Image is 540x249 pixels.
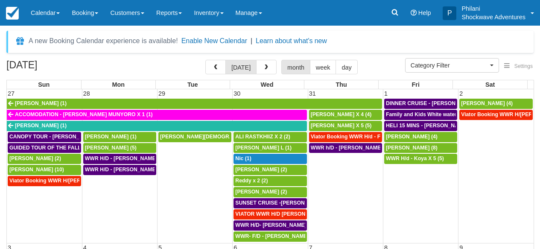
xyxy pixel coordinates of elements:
[83,132,156,142] a: [PERSON_NAME] (1)
[384,121,457,131] a: HELI 15 MINS - [PERSON_NAME] X4 (4)
[9,134,112,140] span: CANOPY TOUR - [PERSON_NAME] X5 (5)
[7,121,307,131] a: [PERSON_NAME] (1)
[234,220,306,231] a: WWR H/D- [PERSON_NAME] X2 (2)
[160,134,271,140] span: [PERSON_NAME][DEMOGRAPHIC_DATA] (6)
[384,110,457,120] a: Family and Kids White water Rafting - [PERSON_NAME] X4 (4)
[308,90,317,97] span: 31
[461,13,525,21] p: Shockwave Adventures
[15,111,153,117] span: ACCOMODATION - [PERSON_NAME] MUNYORO X 1 (1)
[235,233,324,239] span: WWR- F/D - [PERSON_NAME] X1 (1)
[9,178,221,184] span: Viator Booking WWR H/[PERSON_NAME] [PERSON_NAME][GEOGRAPHIC_DATA] (1)
[234,154,306,164] a: Nic (1)
[38,81,50,88] span: Sun
[499,60,538,73] button: Settings
[9,145,150,151] span: GUIDED TOUR OF THE FALLS - [PERSON_NAME] X 5 (5)
[235,200,340,206] span: SUNSET CRUISE -[PERSON_NAME] X2 (2)
[384,143,457,153] a: [PERSON_NAME] (8)
[235,145,292,151] span: [PERSON_NAME] L (1)
[260,81,273,88] span: Wed
[29,36,178,46] div: A new Booking Calendar experience is available!
[386,155,444,161] span: WWR H/d - Koya X 5 (5)
[9,155,61,161] span: [PERSON_NAME] (2)
[181,37,247,45] button: Enable New Calendar
[158,132,231,142] a: [PERSON_NAME][DEMOGRAPHIC_DATA] (6)
[383,90,388,97] span: 1
[309,121,382,131] a: [PERSON_NAME] X 5 (5)
[309,110,382,120] a: [PERSON_NAME] X 4 (4)
[187,81,198,88] span: Tue
[15,100,67,106] span: [PERSON_NAME] (1)
[9,167,64,173] span: [PERSON_NAME] (10)
[225,60,257,74] button: [DATE]
[412,81,420,88] span: Fri
[386,145,438,151] span: [PERSON_NAME] (8)
[235,222,322,228] span: WWR H/D- [PERSON_NAME] X2 (2)
[85,167,173,173] span: WWR H/D - [PERSON_NAME] X5 (5)
[83,165,156,175] a: WWR H/D - [PERSON_NAME] X5 (5)
[514,63,533,69] span: Settings
[8,176,81,186] a: Viator Booking WWR H/[PERSON_NAME] [PERSON_NAME][GEOGRAPHIC_DATA] (1)
[443,6,456,20] div: P
[8,154,81,164] a: [PERSON_NAME] (2)
[234,198,306,208] a: SUNSET CRUISE -[PERSON_NAME] X2 (2)
[386,100,491,106] span: DINNER CRUISE - [PERSON_NAME] X4 (4)
[235,178,268,184] span: Reddy x 2 (2)
[85,134,137,140] span: [PERSON_NAME] (1)
[336,81,347,88] span: Thu
[461,100,513,106] span: [PERSON_NAME] (4)
[8,165,81,175] a: [PERSON_NAME] (10)
[112,81,125,88] span: Mon
[309,132,382,142] a: Viator Booking WWR H/d - Froger Julien X1 (1)
[461,4,525,13] p: Philani
[158,90,166,97] span: 29
[411,10,417,16] i: Help
[7,90,15,97] span: 27
[8,132,81,142] a: CANOPY TOUR - [PERSON_NAME] X5 (5)
[7,110,307,120] a: ACCOMODATION - [PERSON_NAME] MUNYORO X 1 (1)
[235,134,290,140] span: ALI RASTKHIIZ X 2 (2)
[458,90,464,97] span: 2
[405,58,499,73] button: Category Filter
[485,81,495,88] span: Sat
[311,134,426,140] span: Viator Booking WWR H/d - Froger Julien X1 (1)
[235,155,251,161] span: Nic (1)
[309,143,382,153] a: WWR h/D - [PERSON_NAME] X2 (2)
[310,60,336,74] button: week
[311,111,372,117] span: [PERSON_NAME] X 4 (4)
[83,154,156,164] a: WWR H/D - [PERSON_NAME] X1 (1)
[234,143,306,153] a: [PERSON_NAME] L (1)
[384,132,457,142] a: [PERSON_NAME] (4)
[8,143,81,153] a: GUIDED TOUR OF THE FALLS - [PERSON_NAME] X 5 (5)
[82,90,91,97] span: 28
[336,60,357,74] button: day
[234,176,306,186] a: Reddy x 2 (2)
[235,189,287,195] span: [PERSON_NAME] (2)
[15,123,67,129] span: [PERSON_NAME] (1)
[459,99,533,109] a: [PERSON_NAME] (4)
[234,231,306,242] a: WWR- F/D - [PERSON_NAME] X1 (1)
[234,187,306,197] a: [PERSON_NAME] (2)
[234,165,306,175] a: [PERSON_NAME] (2)
[6,7,19,20] img: checkfront-main-nav-mini-logo.png
[281,60,310,74] button: month
[83,143,156,153] a: [PERSON_NAME] (5)
[6,60,114,76] h2: [DATE]
[234,209,306,220] a: VIATOR WWR H/D [PERSON_NAME] 4 (4)
[311,123,372,129] span: [PERSON_NAME] X 5 (5)
[235,211,337,217] span: VIATOR WWR H/D [PERSON_NAME] 4 (4)
[7,99,382,109] a: [PERSON_NAME] (1)
[233,90,241,97] span: 30
[459,110,533,120] a: Viator Booking WWR H/[PERSON_NAME] 4 (4)
[85,145,137,151] span: [PERSON_NAME] (5)
[235,167,287,173] span: [PERSON_NAME] (2)
[251,37,252,44] span: |
[256,37,327,44] a: Learn about what's new
[384,154,457,164] a: WWR H/d - Koya X 5 (5)
[384,99,457,109] a: DINNER CRUISE - [PERSON_NAME] X4 (4)
[85,155,173,161] span: WWR H/D - [PERSON_NAME] X1 (1)
[311,145,398,151] span: WWR h/D - [PERSON_NAME] X2 (2)
[418,9,431,16] span: Help
[234,132,306,142] a: ALI RASTKHIIZ X 2 (2)
[411,61,488,70] span: Category Filter
[386,123,484,129] span: HELI 15 MINS - [PERSON_NAME] X4 (4)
